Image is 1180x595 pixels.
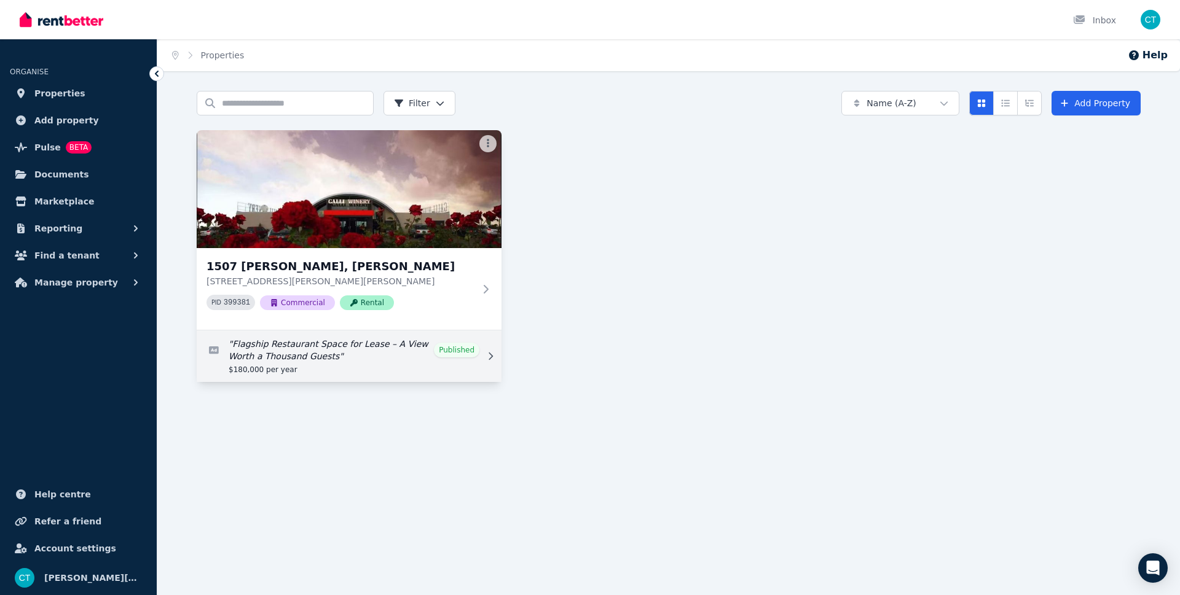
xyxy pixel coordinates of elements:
[34,167,89,182] span: Documents
[224,298,250,307] code: 399381
[20,10,103,29] img: RentBetter
[34,514,101,529] span: Refer a friend
[34,275,118,290] span: Manage property
[10,108,147,133] a: Add property
[10,68,49,76] span: ORGANISE
[10,216,147,241] button: Reporting
[34,487,91,502] span: Help centre
[34,140,61,155] span: Pulse
[206,258,474,275] h3: 1507 [PERSON_NAME], [PERSON_NAME]
[44,570,142,585] span: [PERSON_NAME][MEDICAL_DATA]
[383,91,455,115] button: Filter
[10,162,147,187] a: Documents
[197,330,502,382] a: Edit listing: Flagship Restaurant Space for Lease – A View Worth a Thousand Guests
[211,299,221,306] small: PID
[1141,10,1160,29] img: Claire Tao
[10,270,147,295] button: Manage property
[34,194,94,209] span: Marketplace
[157,39,259,71] nav: Breadcrumb
[394,97,430,109] span: Filter
[10,135,147,160] a: PulseBETA
[66,141,92,154] span: BETA
[34,86,85,101] span: Properties
[841,91,959,115] button: Name (A-Z)
[206,275,474,287] p: [STREET_ADDRESS][PERSON_NAME][PERSON_NAME]
[10,509,147,534] a: Refer a friend
[867,97,916,109] span: Name (A-Z)
[34,541,116,556] span: Account settings
[34,221,82,236] span: Reporting
[1073,14,1116,26] div: Inbox
[197,130,502,330] a: 1507 Melton Hwy, Bonnie Brook1507 [PERSON_NAME], [PERSON_NAME][STREET_ADDRESS][PERSON_NAME][PERSO...
[260,295,335,310] span: Commercial
[10,243,147,268] button: Find a tenant
[34,248,100,263] span: Find a tenant
[1017,91,1042,115] button: Expanded list view
[1052,91,1141,115] a: Add Property
[10,536,147,561] a: Account settings
[197,130,502,248] img: 1507 Melton Hwy, Bonnie Brook
[10,189,147,214] a: Marketplace
[15,568,34,588] img: Claire Tao
[34,113,99,128] span: Add property
[969,91,994,115] button: Card view
[340,295,394,310] span: Rental
[10,81,147,106] a: Properties
[10,482,147,507] a: Help centre
[1128,48,1168,63] button: Help
[479,135,497,152] button: More options
[201,50,245,60] a: Properties
[969,91,1042,115] div: View options
[993,91,1018,115] button: Compact list view
[1138,553,1168,583] div: Open Intercom Messenger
